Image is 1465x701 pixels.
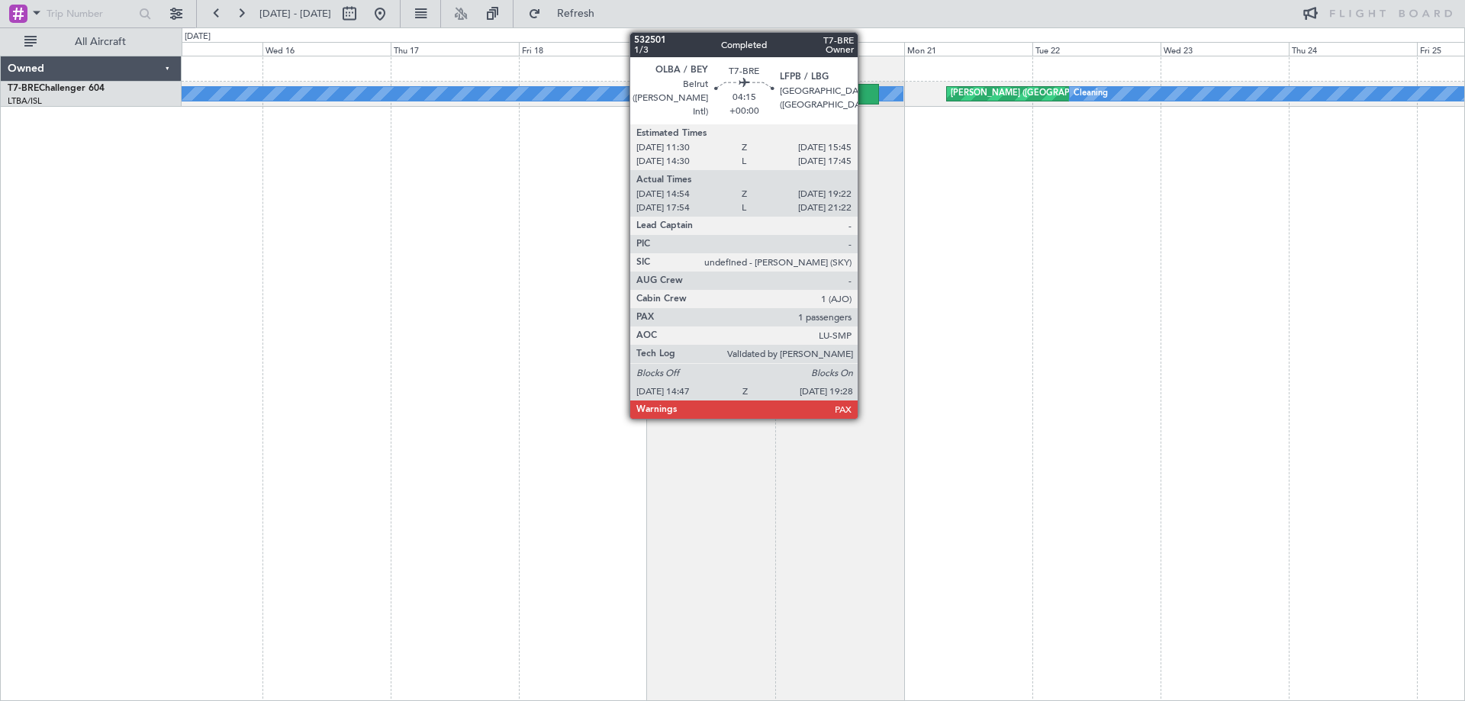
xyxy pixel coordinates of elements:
[134,42,262,56] div: Tue 15
[391,42,519,56] div: Thu 17
[1289,42,1417,56] div: Thu 24
[1074,82,1108,105] div: Cleaning
[8,84,39,93] span: T7-BRE
[1161,42,1289,56] div: Wed 23
[185,31,211,43] div: [DATE]
[519,42,647,56] div: Fri 18
[544,8,608,19] span: Refresh
[951,82,1184,105] div: [PERSON_NAME] ([GEOGRAPHIC_DATA][PERSON_NAME])
[521,2,613,26] button: Refresh
[47,2,134,25] input: Trip Number
[8,84,105,93] a: T7-BREChallenger 604
[259,7,331,21] span: [DATE] - [DATE]
[1032,42,1161,56] div: Tue 22
[775,42,903,56] div: Sun 20
[262,42,391,56] div: Wed 16
[40,37,161,47] span: All Aircraft
[647,42,775,56] div: Sat 19
[17,30,166,54] button: All Aircraft
[904,42,1032,56] div: Mon 21
[8,95,42,107] a: LTBA/ISL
